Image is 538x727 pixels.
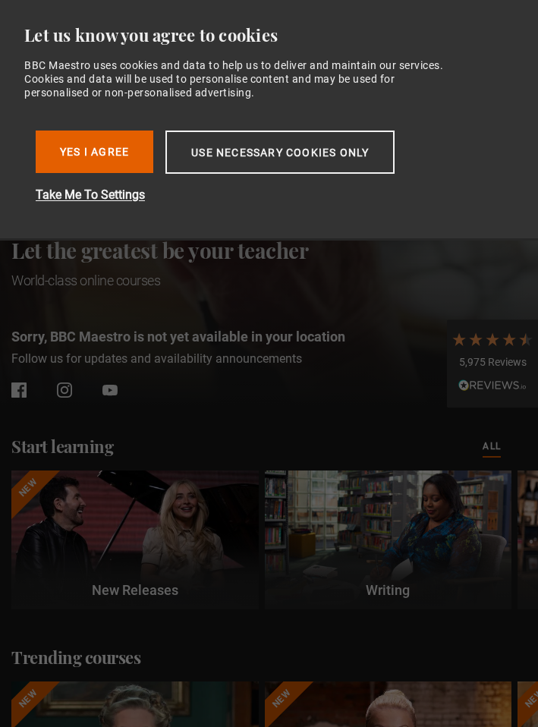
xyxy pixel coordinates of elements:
h2: Start learning [11,435,113,458]
button: Take Me To Settings [36,186,502,204]
h2: Trending courses [11,646,140,669]
a: All [483,439,501,455]
h2: Let the greatest be your teacher [11,235,345,265]
h1: World-class online courses [11,271,345,290]
div: Read All Reviews [451,378,534,396]
div: 5,975 Reviews [451,355,534,370]
p: Follow us for updates and availability announcements [11,350,345,368]
button: Use necessary cookies only [165,131,395,174]
p: Sorry, BBC Maestro is not yet available in your location [11,326,345,347]
a: Writing [265,471,512,609]
div: Let us know you agree to cookies [24,24,502,46]
p: New Releases [11,580,259,600]
a: New New Releases [11,471,259,609]
div: BBC Maestro uses cookies and data to help us to deliver and maintain our services. Cookies and da... [24,58,454,100]
img: REVIEWS.io [458,379,527,390]
div: 4.7 Stars [451,331,534,348]
p: Writing [265,580,512,600]
button: Yes I Agree [36,131,153,173]
div: 5,975 ReviewsRead All Reviews [447,319,538,408]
